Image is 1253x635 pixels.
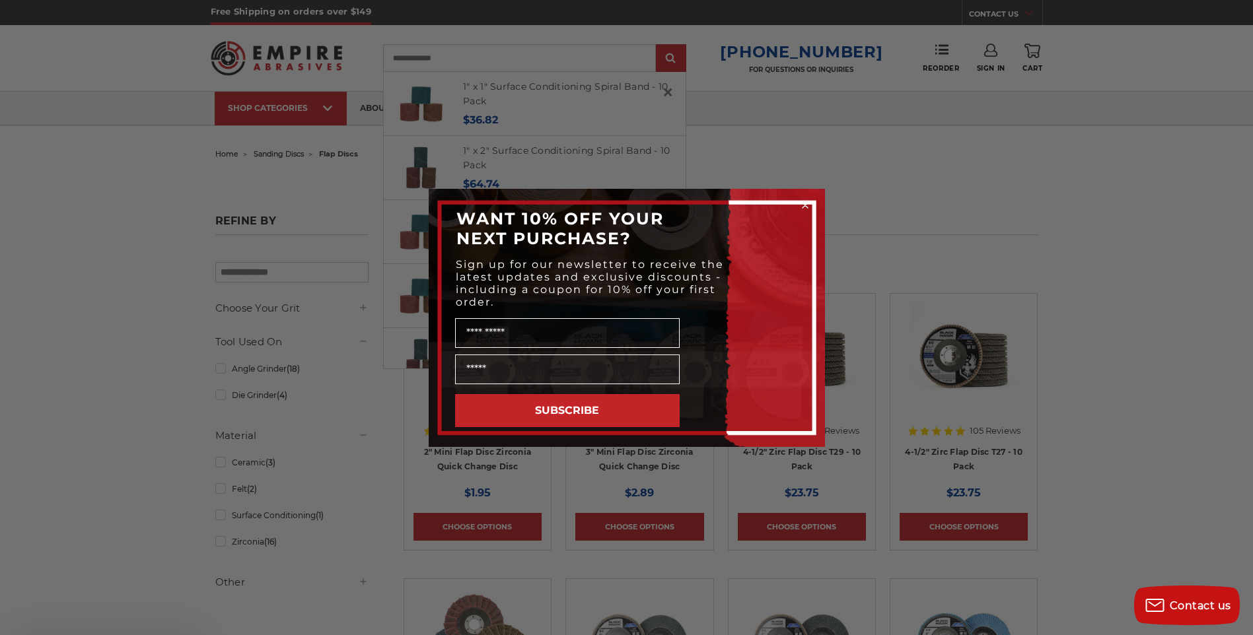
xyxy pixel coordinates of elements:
[455,354,680,384] input: Email
[456,209,664,248] span: WANT 10% OFF YOUR NEXT PURCHASE?
[1134,585,1240,625] button: Contact us
[455,394,680,427] button: SUBSCRIBE
[1170,599,1231,612] span: Contact us
[799,199,812,212] button: Close dialog
[456,258,724,308] span: Sign up for our newsletter to receive the latest updates and exclusive discounts - including a co...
